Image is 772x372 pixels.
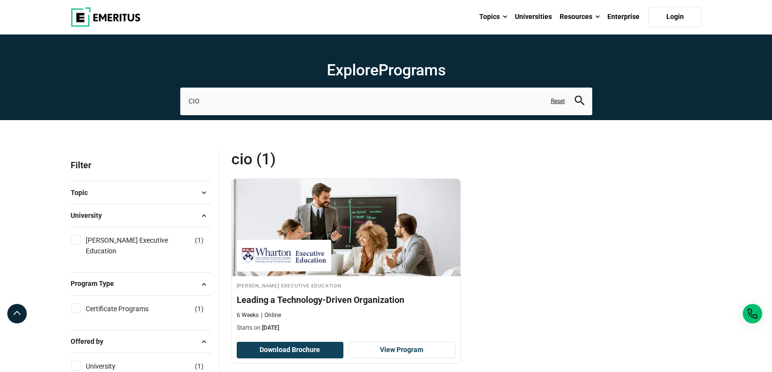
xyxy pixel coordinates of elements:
[575,98,584,107] a: search
[242,245,326,266] img: Wharton Executive Education
[71,187,95,198] span: Topic
[71,336,111,347] span: Offered by
[648,7,702,27] a: Login
[197,236,201,244] span: 1
[71,277,211,291] button: Program Type
[180,60,592,80] h1: Explore
[237,281,455,289] h4: [PERSON_NAME] Executive Education
[262,324,279,331] span: [DATE]
[237,342,344,358] button: Download Brochure
[237,324,455,332] p: Starts on:
[86,303,168,314] a: Certificate Programs
[195,303,204,314] span: ( )
[195,235,204,246] span: ( )
[197,305,201,313] span: 1
[232,179,460,276] img: Leading a Technology-Driven Organization | Online Leadership Course
[86,235,210,257] a: [PERSON_NAME] Executive Education
[237,294,455,306] h4: Leading a Technology-Driven Organization
[261,311,281,319] p: Online
[71,278,122,289] span: Program Type
[180,88,592,115] input: search-page
[71,210,110,221] span: University
[71,185,211,200] button: Topic
[86,361,135,372] a: University
[348,342,455,358] a: View Program
[575,96,584,107] button: search
[197,362,201,370] span: 1
[231,149,467,169] span: CIO (1)
[195,361,204,372] span: ( )
[71,208,211,223] button: University
[551,97,565,106] a: Reset search
[232,179,460,337] a: Leadership Course by Wharton Executive Education - September 30, 2025 Wharton Executive Education...
[71,149,211,181] p: Filter
[237,311,259,319] p: 6 Weeks
[378,61,446,79] span: Programs
[71,334,211,349] button: Offered by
